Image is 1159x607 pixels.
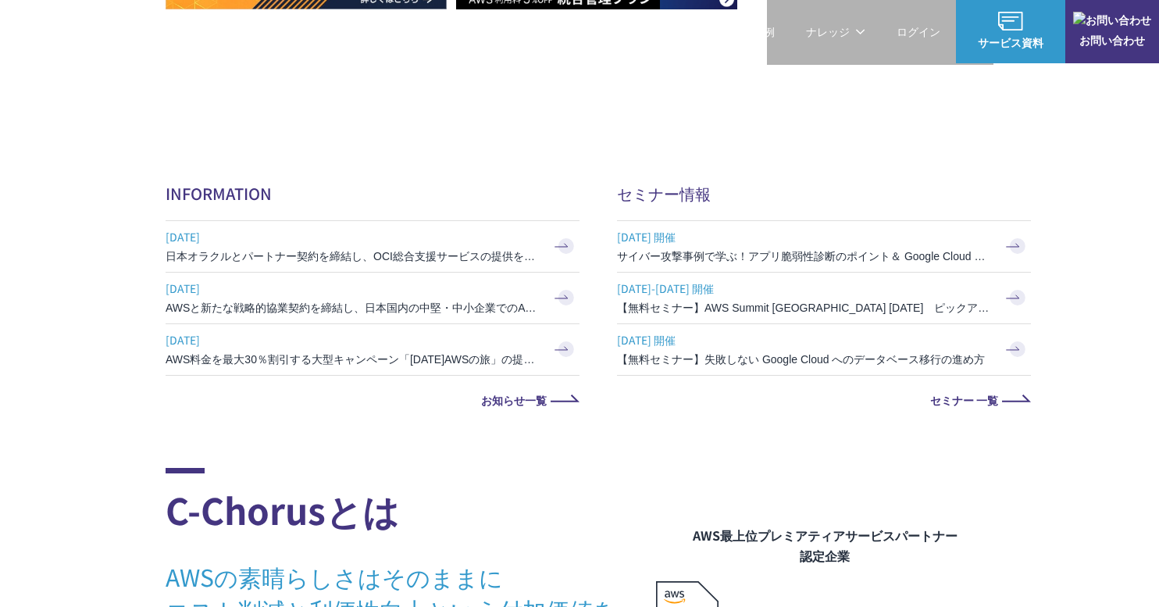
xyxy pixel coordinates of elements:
[617,395,1031,405] a: セミナー 一覧
[617,248,992,264] h3: サイバー攻撃事例で学ぶ！アプリ脆弱性診断のポイント＆ Google Cloud セキュリティ対策
[1073,12,1151,28] img: お問い合わせ
[166,221,579,272] a: [DATE] 日本オラクルとパートナー契約を締結し、OCI総合支援サービスの提供を開始
[617,324,1031,375] a: [DATE] 開催 【無料セミナー】失敗しない Google Cloud へのデータベース移行の進め方
[166,248,540,264] h3: 日本オラクルとパートナー契約を締結し、OCI総合支援サービスの提供を開始
[897,23,940,40] a: ログイン
[166,395,579,405] a: お知らせ一覧
[415,23,453,40] p: 強み
[166,324,579,375] a: [DATE] AWS料金を最大30％割引する大型キャンペーン「[DATE]AWSの旅」の提供を開始
[617,352,992,367] h3: 【無料セミナー】失敗しない Google Cloud へのデータベース移行の進め方
[617,277,992,300] span: [DATE]-[DATE] 開催
[23,12,293,50] a: AWS総合支援サービス C-Chorus NHN テコラスAWS総合支援サービス
[484,23,544,40] p: サービス
[166,468,656,537] h2: C-Chorusとは
[166,300,540,316] h3: AWSと新たな戦略的協業契約を締結し、日本国内の中堅・中小企業でのAWS活用を加速
[617,221,1031,272] a: [DATE] 開催 サイバー攻撃事例で学ぶ！アプリ脆弱性診断のポイント＆ Google Cloud セキュリティ対策
[166,273,579,323] a: [DATE] AWSと新たな戦略的協業契約を締結し、日本国内の中堅・中小企業でのAWS活用を加速
[998,12,1023,30] img: AWS総合支援サービス C-Chorus サービス資料
[656,525,993,566] figcaption: AWS最上位プレミアティアサービスパートナー 認定企業
[731,23,775,40] a: 導入事例
[617,273,1031,323] a: [DATE]-[DATE] 開催 【無料セミナー】AWS Summit [GEOGRAPHIC_DATA] [DATE] ピックアップセッション
[180,15,293,48] span: NHN テコラス AWS総合支援サービス
[617,300,992,316] h3: 【無料セミナー】AWS Summit [GEOGRAPHIC_DATA] [DATE] ピックアップセッション
[617,225,992,248] span: [DATE] 開催
[166,182,579,205] h2: INFORMATION
[617,182,1031,205] h2: セミナー情報
[956,34,1065,51] span: サービス資料
[806,23,865,40] p: ナレッジ
[166,225,540,248] span: [DATE]
[166,352,540,367] h3: AWS料金を最大30％割引する大型キャンペーン「[DATE]AWSの旅」の提供を開始
[166,277,540,300] span: [DATE]
[1065,32,1159,48] span: お問い合わせ
[617,328,992,352] span: [DATE] 開催
[166,328,540,352] span: [DATE]
[575,23,700,40] p: 業種別ソリューション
